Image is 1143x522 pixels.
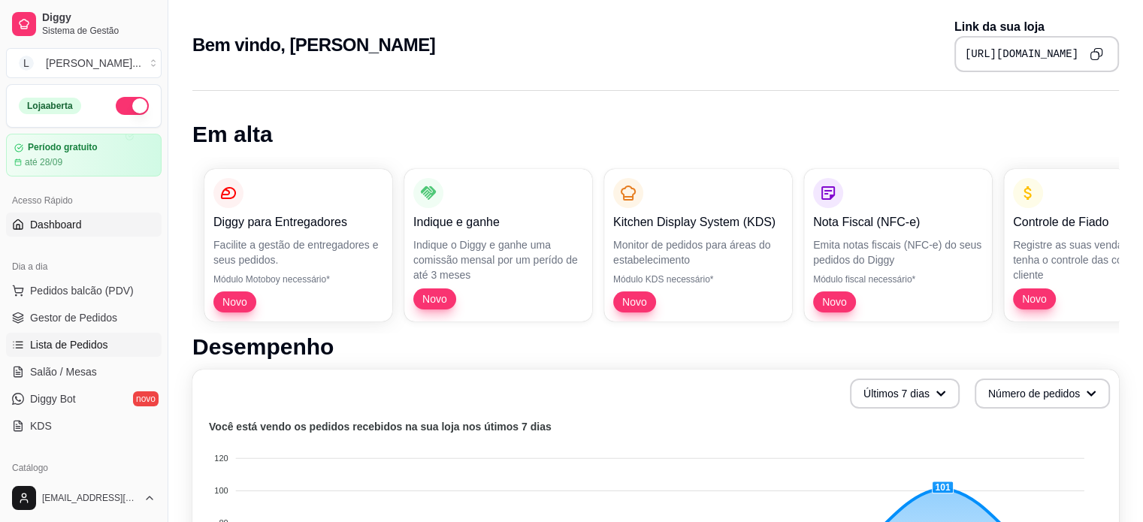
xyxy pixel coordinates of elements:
p: Link da sua loja [954,18,1119,36]
article: Período gratuito [28,142,98,153]
span: Dashboard [30,217,82,232]
p: Emita notas fiscais (NFC-e) do seus pedidos do Diggy [813,237,983,267]
button: Número de pedidos [975,379,1110,409]
a: DiggySistema de Gestão [6,6,162,42]
a: KDS [6,414,162,438]
button: Pedidos balcão (PDV) [6,279,162,303]
a: Salão / Mesas [6,360,162,384]
h1: Desempenho [192,333,1119,361]
span: Gestor de Pedidos [30,310,117,325]
p: Diggy para Entregadores [213,213,383,231]
div: Dia a dia [6,255,162,279]
button: Nota Fiscal (NFC-e)Emita notas fiscais (NFC-e) do seus pedidos do DiggyMódulo fiscal necessário*Novo [804,169,992,321]
a: Período gratuitoaté 28/09 [6,134,162,177]
span: Novo [416,291,453,306]
a: Diggy Botnovo [6,387,162,411]
p: Facilite a gestão de entregadores e seus pedidos. [213,237,383,267]
pre: [URL][DOMAIN_NAME] [965,47,1078,62]
tspan: 120 [214,454,228,463]
p: Nota Fiscal (NFC-e) [813,213,983,231]
button: Últimos 7 dias [850,379,960,409]
span: Novo [216,294,253,309]
button: Diggy para EntregadoresFacilite a gestão de entregadores e seus pedidos.Módulo Motoboy necessário... [204,169,392,321]
span: Pedidos balcão (PDV) [30,283,134,298]
div: Loja aberta [19,98,81,114]
button: Copy to clipboard [1084,42,1108,66]
span: [EMAIL_ADDRESS][DOMAIN_NAME] [42,492,138,504]
div: [PERSON_NAME] ... [46,56,141,71]
span: Salão / Mesas [30,364,97,379]
button: Select a team [6,48,162,78]
span: KDS [30,418,52,433]
a: Lista de Pedidos [6,333,162,357]
h2: Bem vindo, [PERSON_NAME] [192,33,435,57]
p: Indique e ganhe [413,213,583,231]
span: L [19,56,34,71]
span: Diggy Bot [30,391,76,406]
span: Novo [616,294,653,309]
p: Monitor de pedidos para áreas do estabelecimento [613,237,783,267]
span: Lista de Pedidos [30,337,108,352]
h1: Em alta [192,121,1119,148]
button: Indique e ganheIndique o Diggy e ganhe uma comissão mensal por um perído de até 3 mesesNovo [404,169,592,321]
text: Você está vendo os pedidos recebidos na sua loja nos útimos 7 dias [209,421,552,433]
span: Novo [816,294,853,309]
button: Alterar Status [116,97,149,115]
div: Acesso Rápido [6,189,162,213]
p: Módulo fiscal necessário* [813,273,983,285]
span: Sistema de Gestão [42,25,156,37]
button: [EMAIL_ADDRESS][DOMAIN_NAME] [6,480,162,516]
tspan: 100 [214,486,228,495]
article: até 28/09 [25,156,62,168]
span: Diggy [42,11,156,25]
a: Dashboard [6,213,162,237]
p: Módulo KDS necessário* [613,273,783,285]
p: Módulo Motoboy necessário* [213,273,383,285]
p: Indique o Diggy e ganhe uma comissão mensal por um perído de até 3 meses [413,237,583,282]
div: Catálogo [6,456,162,480]
p: Kitchen Display System (KDS) [613,213,783,231]
button: Kitchen Display System (KDS)Monitor de pedidos para áreas do estabelecimentoMódulo KDS necessário... [604,169,792,321]
a: Gestor de Pedidos [6,306,162,330]
span: Novo [1016,291,1053,306]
